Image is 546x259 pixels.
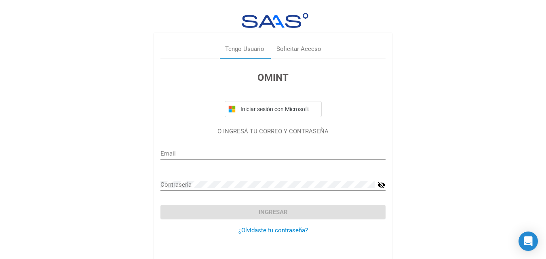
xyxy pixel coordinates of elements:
[238,227,308,234] a: ¿Olvidaste tu contraseña?
[377,180,386,190] mat-icon: visibility_off
[225,44,264,54] div: Tengo Usuario
[519,232,538,251] div: Open Intercom Messenger
[239,106,318,112] span: Iniciar sesión con Microsoft
[259,208,288,216] span: Ingresar
[160,205,386,219] button: Ingresar
[160,70,386,85] h3: OMINT
[160,127,386,136] p: O INGRESÁ TU CORREO Y CONTRASEÑA
[276,44,321,54] div: Solicitar Acceso
[225,101,322,117] button: Iniciar sesión con Microsoft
